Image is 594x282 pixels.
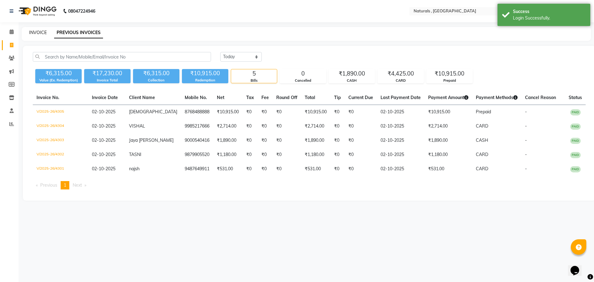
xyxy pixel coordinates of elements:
td: ₹531.00 [301,162,330,176]
td: ₹0 [345,148,377,162]
div: CARD [378,78,424,83]
span: Tip [334,95,341,100]
td: ₹0 [243,119,258,133]
div: Invoice Total [84,78,131,83]
span: [DEMOGRAPHIC_DATA] [129,109,177,115]
span: 1 [64,182,66,188]
span: CARD [476,123,488,129]
span: PAID [570,138,581,144]
span: Net [217,95,224,100]
td: 8768488888 [181,105,213,119]
div: Collection [133,78,179,83]
td: 02-10-2025 [377,105,424,119]
b: 08047224946 [68,2,95,20]
td: 9000540416 [181,133,213,148]
td: ₹0 [345,119,377,133]
a: INVOICE [29,30,47,35]
td: ₹0 [258,148,273,162]
span: - [525,166,527,171]
span: Client Name [129,95,155,100]
span: 02-10-2025 [92,166,115,171]
td: 02-10-2025 [377,119,424,133]
div: ₹6,315.00 [35,69,82,78]
td: ₹0 [243,105,258,119]
td: ₹2,714.00 [301,119,330,133]
td: ₹10,915.00 [301,105,330,119]
td: ₹0 [258,119,273,133]
td: V/2025-26/4303 [33,133,88,148]
div: 0 [280,69,326,78]
td: V/2025-26/4305 [33,105,88,119]
div: Login Successfully. [513,15,586,21]
td: ₹0 [330,105,345,119]
td: ₹1,180.00 [301,148,330,162]
span: TASNI [129,152,141,157]
span: 02-10-2025 [92,123,115,129]
span: PAID [570,124,581,130]
span: - [525,137,527,143]
td: ₹0 [273,148,301,162]
span: - [525,123,527,129]
td: ₹0 [273,119,301,133]
td: ₹0 [243,148,258,162]
input: Search by Name/Mobile/Email/Invoice No [33,52,211,62]
img: logo [16,2,58,20]
td: ₹0 [330,148,345,162]
span: CARD [476,166,488,171]
td: ₹0 [258,105,273,119]
td: ₹1,180.00 [213,148,243,162]
td: ₹0 [258,162,273,176]
span: Payment Amount [428,95,468,100]
td: ₹0 [345,162,377,176]
td: V/2025-26/4302 [33,148,88,162]
td: 9985217666 [181,119,213,133]
span: Current Due [348,95,373,100]
div: ₹1,890.00 [329,69,375,78]
span: 02-10-2025 [92,109,115,115]
td: 02-10-2025 [377,133,424,148]
td: V/2025-26/4301 [33,162,88,176]
td: ₹0 [330,119,345,133]
span: 02-10-2025 [92,152,115,157]
td: ₹0 [330,133,345,148]
td: ₹0 [330,162,345,176]
span: PAID [570,152,581,158]
span: Jaya [PERSON_NAME] [129,137,174,143]
span: Fee [261,95,269,100]
td: ₹2,714.00 [213,119,243,133]
span: Tax [246,95,254,100]
td: 02-10-2025 [377,162,424,176]
td: ₹10,915.00 [424,105,472,119]
td: 9487649911 [181,162,213,176]
span: - [525,152,527,157]
span: PAID [570,166,581,172]
span: Previous [40,182,57,188]
div: Bills [231,78,277,83]
td: ₹0 [345,133,377,148]
td: 9879905520 [181,148,213,162]
div: Success [513,8,586,15]
a: PREVIOUS INVOICES [54,27,103,38]
div: Redemption [182,78,228,83]
span: CASH [476,137,488,143]
div: ₹17,230.00 [84,69,131,78]
div: 5 [231,69,277,78]
span: 02-10-2025 [92,137,115,143]
iframe: chat widget [568,257,588,276]
div: ₹6,315.00 [133,69,179,78]
span: PAID [570,109,581,115]
td: ₹0 [243,162,258,176]
span: Cancel Reason [525,95,556,100]
td: ₹0 [273,162,301,176]
td: ₹531.00 [424,162,472,176]
span: Status [569,95,582,100]
span: Next [73,182,82,188]
span: CARD [476,152,488,157]
div: ₹4,425.00 [378,69,424,78]
div: ₹10,915.00 [427,69,472,78]
td: ₹0 [243,133,258,148]
span: Last Payment Date [381,95,421,100]
td: ₹531.00 [213,162,243,176]
span: VISHAL [129,123,145,129]
div: ₹10,915.00 [182,69,228,78]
